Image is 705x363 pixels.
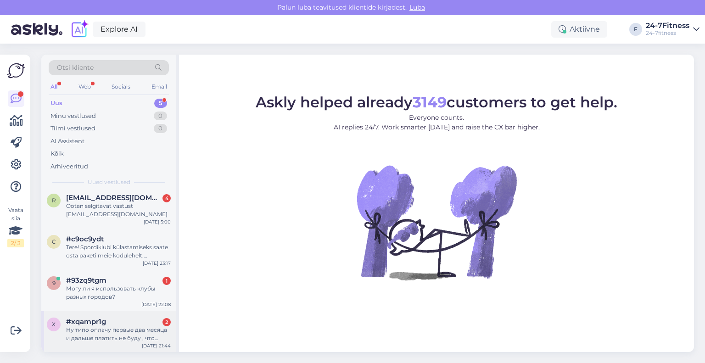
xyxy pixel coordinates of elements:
[66,285,171,301] div: Могу ли я использовать клубы разных городов?
[354,140,519,305] img: No Chat active
[66,276,106,285] span: #93zq9tgm
[162,277,171,285] div: 1
[50,112,96,121] div: Minu vestlused
[629,23,642,36] div: F
[154,124,167,133] div: 0
[52,321,56,328] span: x
[162,194,171,202] div: 4
[52,279,56,286] span: 9
[77,81,93,93] div: Web
[57,63,94,73] span: Otsi kliente
[150,81,169,93] div: Email
[66,318,106,326] span: #xqampr1g
[154,99,167,108] div: 5
[141,301,171,308] div: [DATE] 22:08
[110,81,132,93] div: Socials
[50,124,95,133] div: Tiimi vestlused
[413,93,447,111] b: 3149
[144,218,171,225] div: [DATE] 5:00
[646,22,699,37] a: 24-7Fitness24-7fitness
[50,162,88,171] div: Arhiveeritud
[142,342,171,349] div: [DATE] 21:44
[646,22,689,29] div: 24-7Fitness
[646,29,689,37] div: 24-7fitness
[7,62,25,79] img: Askly Logo
[70,20,89,39] img: explore-ai
[162,318,171,326] div: 2
[7,239,24,247] div: 2 / 3
[52,197,56,204] span: r
[88,178,130,186] span: Uued vestlused
[66,194,162,202] span: reeniv92@gmail.com
[49,81,59,93] div: All
[50,149,64,158] div: Kõik
[154,112,167,121] div: 0
[50,99,62,108] div: Uus
[407,3,428,11] span: Luba
[143,260,171,267] div: [DATE] 23:17
[256,93,617,111] span: Askly helped already customers to get help.
[52,238,56,245] span: c
[66,235,104,243] span: #c9oc9ydt
[50,137,84,146] div: AI Assistent
[256,113,617,132] p: Everyone counts. AI replies 24/7. Work smarter [DATE] and raise the CX bar higher.
[66,243,171,260] div: Tere! Spordiklubi külastamiseks saate osta paketi meie kodulehelt. Spordiklubi pakett peab olema ...
[93,22,145,37] a: Explore AI
[66,326,171,342] div: Ну типо оплачу первые два месяца и дальше платить не буду , что будет?
[66,202,171,218] div: Ootan selgitavat vastust [EMAIL_ADDRESS][DOMAIN_NAME]
[7,206,24,247] div: Vaata siia
[551,21,607,38] div: Aktiivne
